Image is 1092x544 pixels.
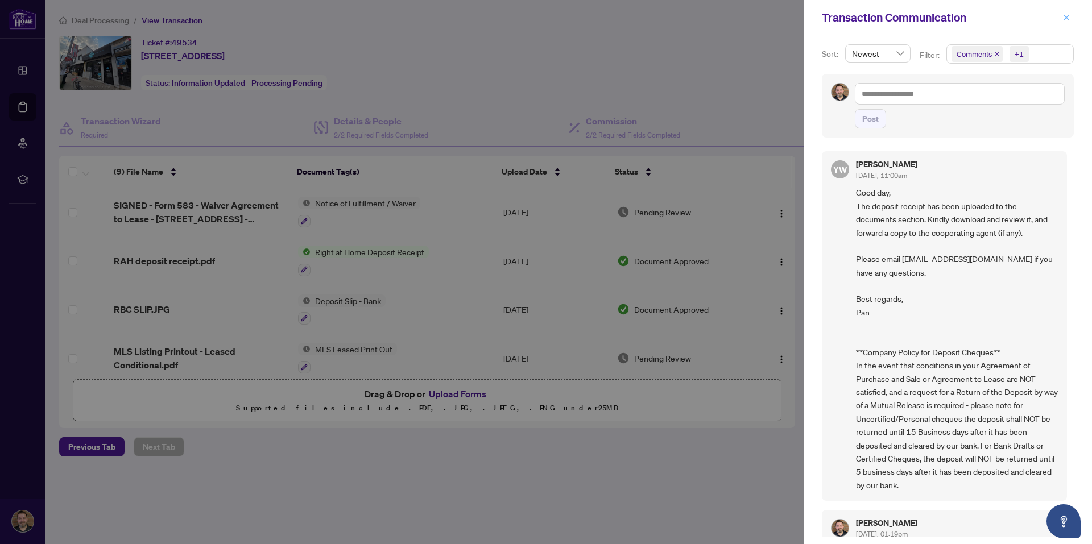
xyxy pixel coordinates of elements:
[856,160,917,168] h5: [PERSON_NAME]
[1062,14,1070,22] span: close
[1046,504,1081,538] button: Open asap
[957,48,992,60] span: Comments
[920,49,941,61] p: Filter:
[856,519,917,527] h5: [PERSON_NAME]
[832,520,849,537] img: Profile Icon
[822,9,1059,26] div: Transaction Communication
[822,48,841,60] p: Sort:
[852,45,904,62] span: Newest
[833,163,847,176] span: YW
[994,51,1000,57] span: close
[832,84,849,101] img: Profile Icon
[856,530,908,538] span: [DATE], 01:19pm
[856,186,1058,492] span: Good day, The deposit receipt has been uploaded to the documents section. Kindly download and rev...
[855,109,886,128] button: Post
[856,171,907,180] span: [DATE], 11:00am
[952,46,1003,62] span: Comments
[1015,48,1024,60] div: +1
